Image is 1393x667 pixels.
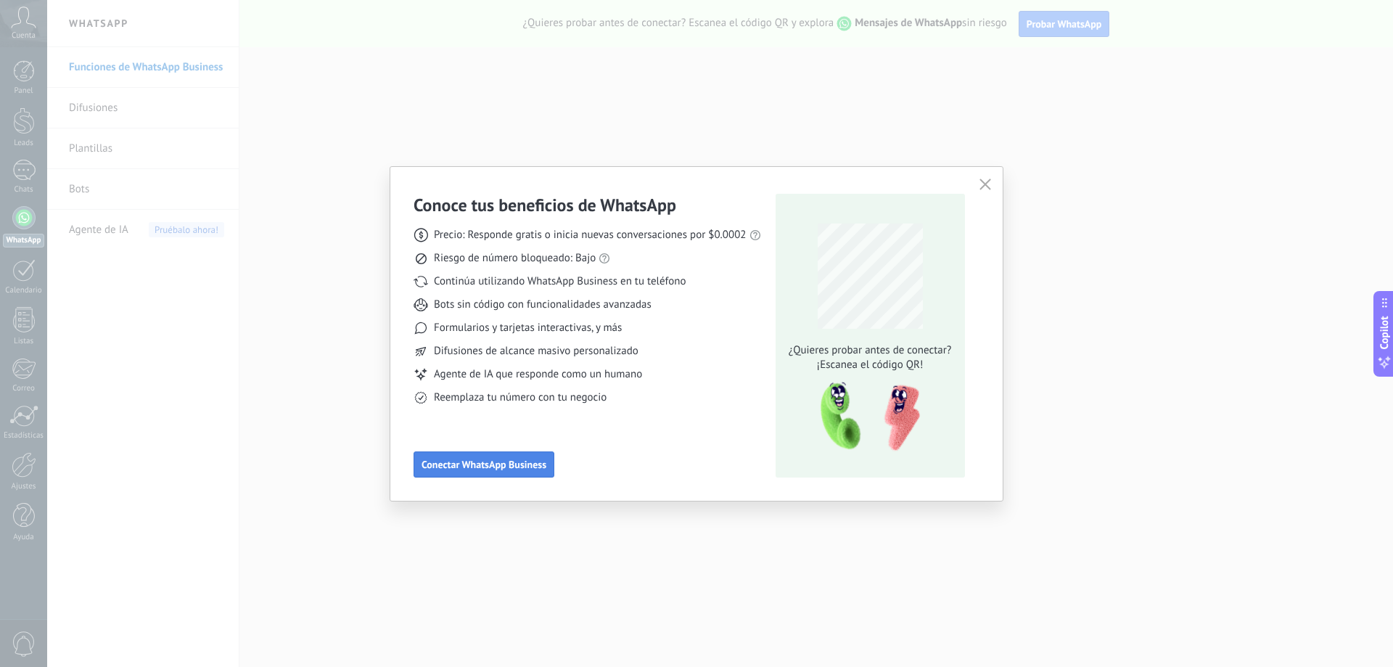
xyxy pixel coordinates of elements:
h3: Conoce tus beneficios de WhatsApp [414,194,676,216]
span: Riesgo de número bloqueado: Bajo [434,251,596,266]
span: Precio: Responde gratis o inicia nuevas conversaciones por $0.0002 [434,228,747,242]
span: Difusiones de alcance masivo personalizado [434,344,638,359]
span: Conectar WhatsApp Business [422,459,546,470]
span: ¿Quieres probar antes de conectar? [784,343,956,358]
span: Continúa utilizando WhatsApp Business en tu teléfono [434,274,686,289]
span: ¡Escanea el código QR! [784,358,956,372]
img: qr-pic-1x.png [808,378,923,456]
span: Reemplaza tu número con tu negocio [434,390,607,405]
span: Bots sin código con funcionalidades avanzadas [434,298,652,312]
span: Agente de IA que responde como un humano [434,367,642,382]
span: Formularios y tarjetas interactivas, y más [434,321,622,335]
button: Conectar WhatsApp Business [414,451,554,478]
span: Copilot [1377,316,1392,349]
